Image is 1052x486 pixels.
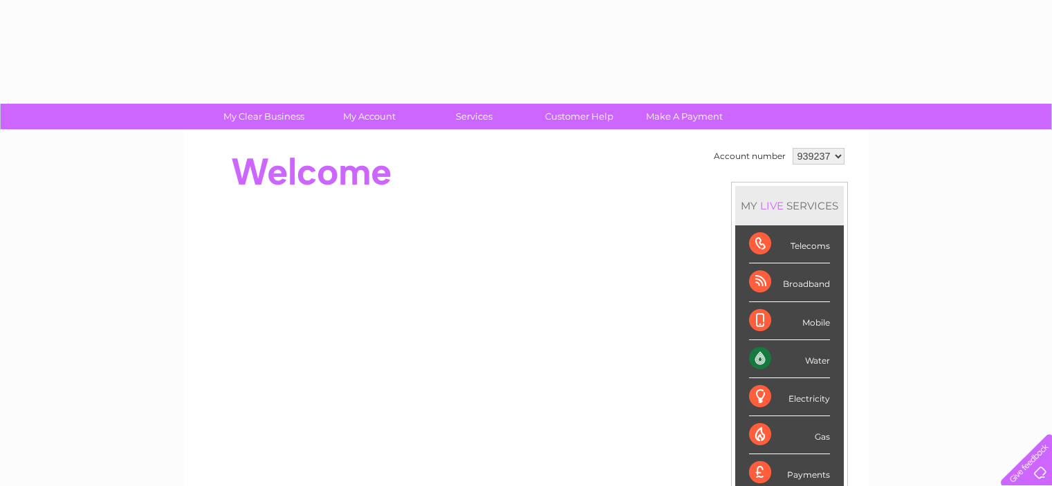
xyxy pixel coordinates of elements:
[749,416,830,454] div: Gas
[735,186,844,225] div: MY SERVICES
[749,340,830,378] div: Water
[757,199,786,212] div: LIVE
[749,263,830,301] div: Broadband
[749,225,830,263] div: Telecoms
[522,104,636,129] a: Customer Help
[627,104,741,129] a: Make A Payment
[749,378,830,416] div: Electricity
[207,104,321,129] a: My Clear Business
[749,302,830,340] div: Mobile
[710,144,789,168] td: Account number
[312,104,426,129] a: My Account
[417,104,531,129] a: Services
